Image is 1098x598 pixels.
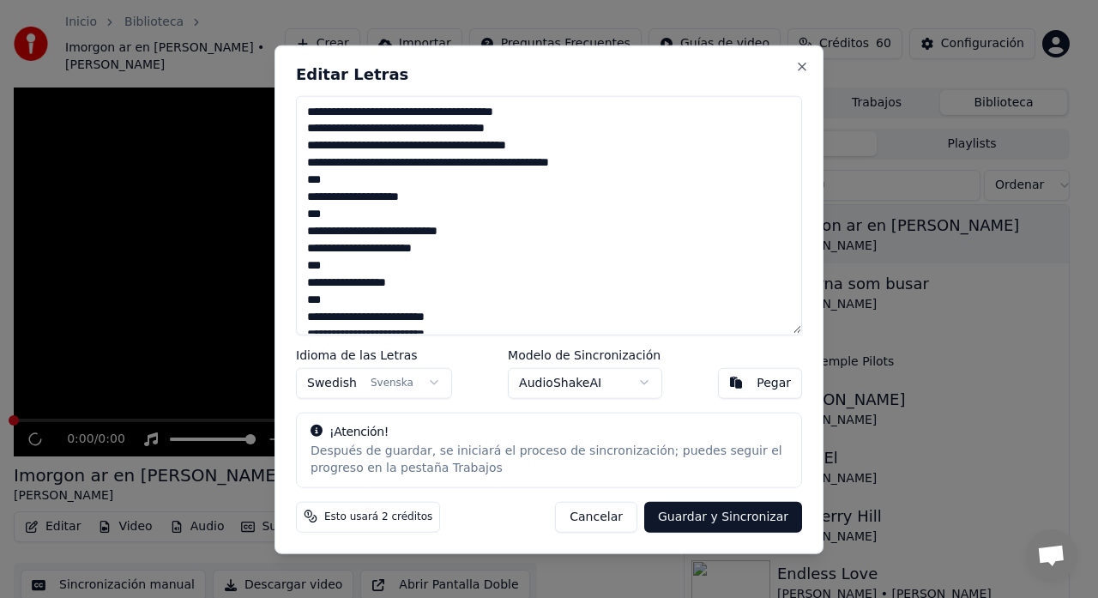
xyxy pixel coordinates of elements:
span: Esto usará 2 créditos [324,510,432,523]
div: Después de guardar, se iniciará el proceso de sincronización; puedes seguir el progreso en la pes... [311,442,787,476]
div: ¡Atención! [311,423,787,440]
label: Modelo de Sincronización [508,348,662,360]
h2: Editar Letras [296,66,802,82]
label: Idioma de las Letras [296,348,452,360]
button: Guardar y Sincronizar [644,501,802,532]
button: Pegar [718,367,802,398]
button: Cancelar [555,501,637,532]
div: Pegar [757,374,791,391]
